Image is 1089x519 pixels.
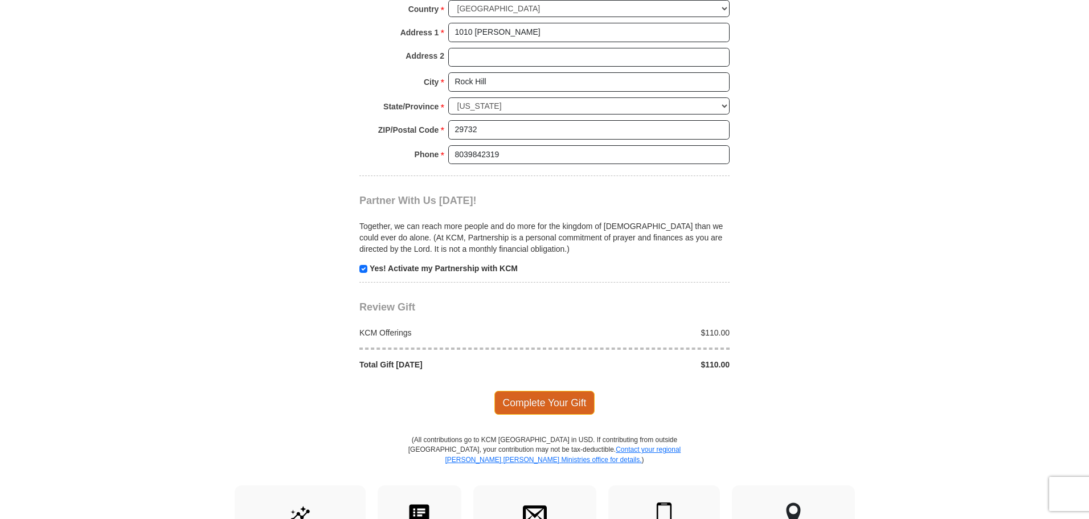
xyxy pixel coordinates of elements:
strong: Address 1 [400,24,439,40]
strong: Yes! Activate my Partnership with KCM [370,264,518,273]
span: Complete Your Gift [494,391,595,415]
div: KCM Offerings [354,327,545,338]
strong: City [424,74,439,90]
strong: State/Province [383,99,439,115]
p: Together, we can reach more people and do more for the kingdom of [DEMOGRAPHIC_DATA] than we coul... [359,220,730,255]
div: $110.00 [544,359,736,370]
span: Review Gift [359,301,415,313]
strong: Address 2 [406,48,444,64]
strong: Country [408,1,439,17]
p: (All contributions go to KCM [GEOGRAPHIC_DATA] in USD. If contributing from outside [GEOGRAPHIC_D... [408,435,681,485]
strong: Phone [415,146,439,162]
div: $110.00 [544,327,736,338]
div: Total Gift [DATE] [354,359,545,370]
a: Contact your regional [PERSON_NAME] [PERSON_NAME] Ministries office for details. [445,446,681,463]
span: Partner With Us [DATE]! [359,195,477,206]
strong: ZIP/Postal Code [378,122,439,138]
